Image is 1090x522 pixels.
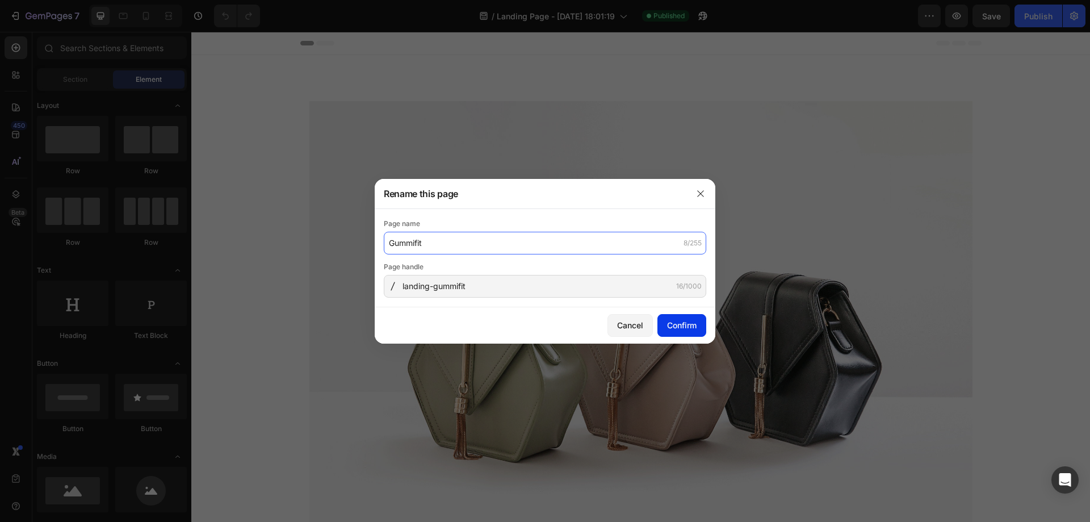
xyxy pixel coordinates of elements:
[119,36,320,46] strong: HASTA 50% DE DESCUENTO + ENVÍO GRATIS
[657,314,706,337] button: Confirm
[384,261,706,273] div: Page handle
[684,238,702,248] div: 8/255
[1051,466,1079,494] div: Open Intercom Messenger
[617,319,643,331] div: Cancel
[384,218,706,229] div: Page name
[607,314,653,337] button: Cancel
[667,319,697,331] div: Confirm
[384,187,458,201] h3: Rename this page
[676,281,702,291] div: 16/1000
